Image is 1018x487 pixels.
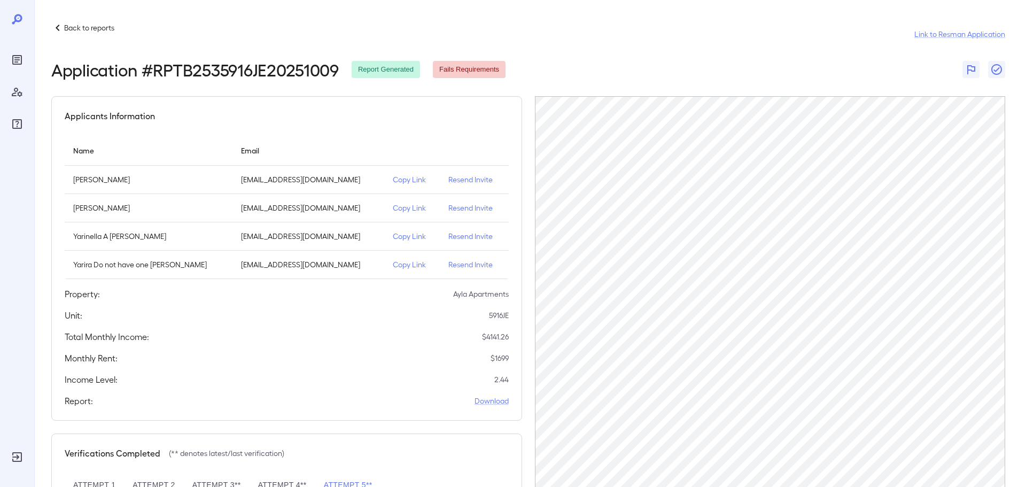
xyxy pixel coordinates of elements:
span: Report Generated [352,65,420,75]
th: Email [232,135,384,166]
p: Copy Link [393,203,432,213]
div: Log Out [9,449,26,466]
p: [EMAIL_ADDRESS][DOMAIN_NAME] [241,203,376,213]
p: Resend Invite [448,259,500,270]
p: Copy Link [393,259,432,270]
a: Link to Resman Application [914,29,1005,40]
p: Yarinella A [PERSON_NAME] [73,231,224,242]
div: Reports [9,51,26,68]
div: FAQ [9,115,26,133]
p: [EMAIL_ADDRESS][DOMAIN_NAME] [241,259,376,270]
h5: Monthly Rent: [65,352,118,365]
p: Yarira Do not have one [PERSON_NAME] [73,259,224,270]
p: Ayla Apartments [453,289,509,299]
a: Download [475,396,509,406]
p: [PERSON_NAME] [73,203,224,213]
div: Manage Users [9,83,26,101]
p: $ 1699 [491,353,509,364]
span: Fails Requirements [433,65,506,75]
th: Name [65,135,232,166]
button: Flag Report [962,61,980,78]
h2: Application # RPTB2535916JE20251009 [51,60,339,79]
p: [EMAIL_ADDRESS][DOMAIN_NAME] [241,174,376,185]
p: (** denotes latest/last verification) [169,448,284,459]
p: Copy Link [393,174,432,185]
button: Close Report [988,61,1005,78]
h5: Applicants Information [65,110,155,122]
h5: Property: [65,288,100,300]
p: [PERSON_NAME] [73,174,224,185]
h5: Income Level: [65,373,118,386]
h5: Unit: [65,309,82,322]
h5: Total Monthly Income: [65,330,149,343]
h5: Report: [65,395,93,407]
table: simple table [65,135,509,279]
p: Resend Invite [448,231,500,242]
p: Resend Invite [448,174,500,185]
p: Copy Link [393,231,432,242]
p: 5916JE [489,310,509,321]
p: [EMAIL_ADDRESS][DOMAIN_NAME] [241,231,376,242]
p: Resend Invite [448,203,500,213]
p: $ 4141.26 [482,331,509,342]
h5: Verifications Completed [65,447,160,460]
p: 2.44 [494,374,509,385]
p: Back to reports [64,22,114,33]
